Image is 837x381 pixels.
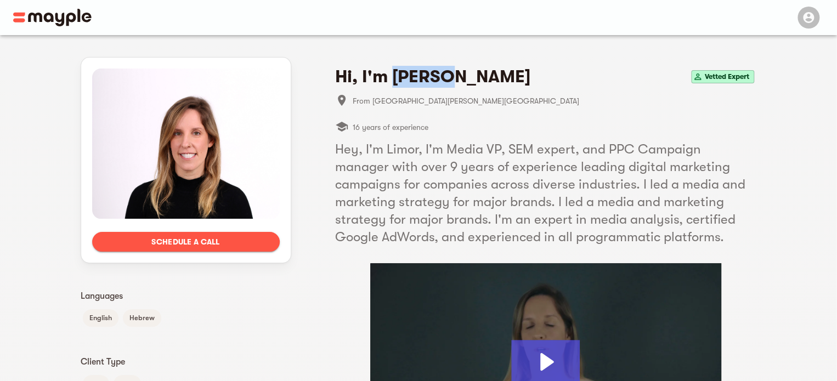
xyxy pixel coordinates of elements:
h4: Hi, I'm [PERSON_NAME] [335,66,530,88]
span: English [83,311,118,325]
span: 16 years of experience [353,121,428,134]
button: Schedule a call [92,232,280,252]
span: Menu [791,12,824,21]
span: Vetted Expert [700,70,754,83]
span: Hebrew [123,311,161,325]
img: Main logo [13,9,92,26]
span: Schedule a call [101,235,271,248]
p: Client Type [81,355,291,368]
span: From [GEOGRAPHIC_DATA][PERSON_NAME][GEOGRAPHIC_DATA] [353,94,756,107]
p: Languages [81,289,291,303]
h5: Hey, I'm Limor, I'm Media VP, SEM expert, and PPC Campaign manager with over 9 years of experienc... [335,140,756,246]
